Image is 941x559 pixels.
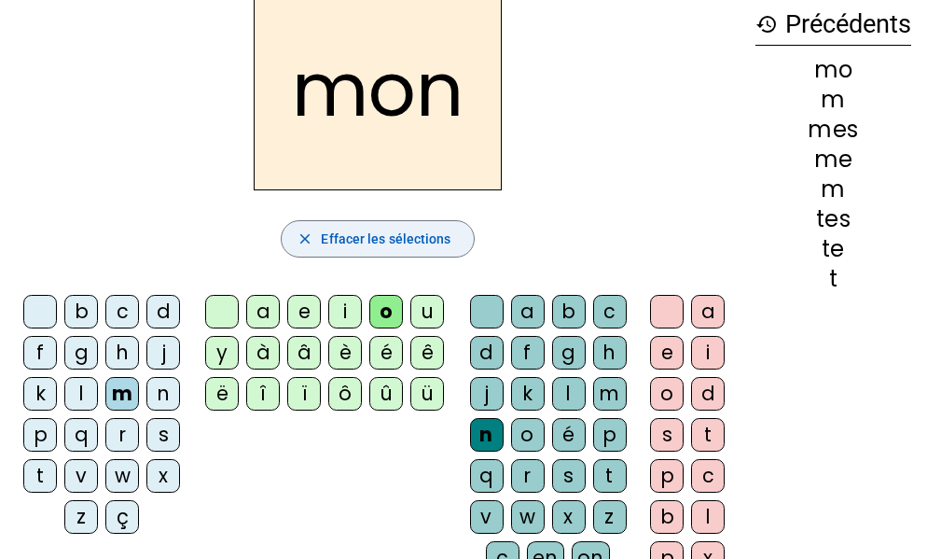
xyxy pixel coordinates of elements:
div: p [650,459,684,493]
div: c [691,459,725,493]
div: d [691,377,725,411]
div: û [369,377,403,411]
div: v [64,459,98,493]
div: l [552,377,586,411]
div: j [470,377,504,411]
div: a [511,295,545,328]
div: o [511,418,545,452]
div: f [511,336,545,370]
div: t [23,459,57,493]
div: s [552,459,586,493]
div: é [552,418,586,452]
div: tes [755,208,911,231]
div: q [470,459,504,493]
div: ê [410,336,444,370]
div: s [146,418,180,452]
div: ü [410,377,444,411]
div: f [23,336,57,370]
div: a [691,295,725,328]
div: e [287,295,321,328]
div: â [287,336,321,370]
div: r [105,418,139,452]
h3: Précédents [755,4,911,46]
div: m [755,89,911,111]
div: l [64,377,98,411]
div: e [650,336,684,370]
div: h [105,336,139,370]
div: z [593,500,627,534]
div: m [593,377,627,411]
mat-icon: history [755,13,778,35]
div: c [105,295,139,328]
div: k [511,377,545,411]
span: Effacer les sélections [321,228,450,250]
div: u [410,295,444,328]
div: m [105,377,139,411]
div: z [64,500,98,534]
div: s [650,418,684,452]
div: b [552,295,586,328]
div: te [755,238,911,260]
div: ô [328,377,362,411]
div: o [369,295,403,328]
div: r [511,459,545,493]
div: t [691,418,725,452]
div: o [650,377,684,411]
div: ë [205,377,239,411]
div: p [593,418,627,452]
div: i [691,336,725,370]
div: me [755,148,911,171]
div: a [246,295,280,328]
div: i [328,295,362,328]
div: w [511,500,545,534]
div: t [593,459,627,493]
button: Effacer les sélections [281,220,474,258]
div: j [146,336,180,370]
div: p [23,418,57,452]
div: d [146,295,180,328]
div: g [552,336,586,370]
div: c [593,295,627,328]
div: m [755,178,911,201]
div: h [593,336,627,370]
div: q [64,418,98,452]
div: v [470,500,504,534]
div: è [328,336,362,370]
div: d [470,336,504,370]
div: w [105,459,139,493]
div: b [650,500,684,534]
div: k [23,377,57,411]
div: mo [755,59,911,81]
div: x [552,500,586,534]
div: y [205,336,239,370]
div: b [64,295,98,328]
div: g [64,336,98,370]
div: t [755,268,911,290]
mat-icon: close [297,231,313,247]
div: à [246,336,280,370]
div: n [146,377,180,411]
div: ï [287,377,321,411]
div: l [691,500,725,534]
div: ç [105,500,139,534]
div: î [246,377,280,411]
div: x [146,459,180,493]
div: é [369,336,403,370]
div: n [470,418,504,452]
div: mes [755,119,911,141]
